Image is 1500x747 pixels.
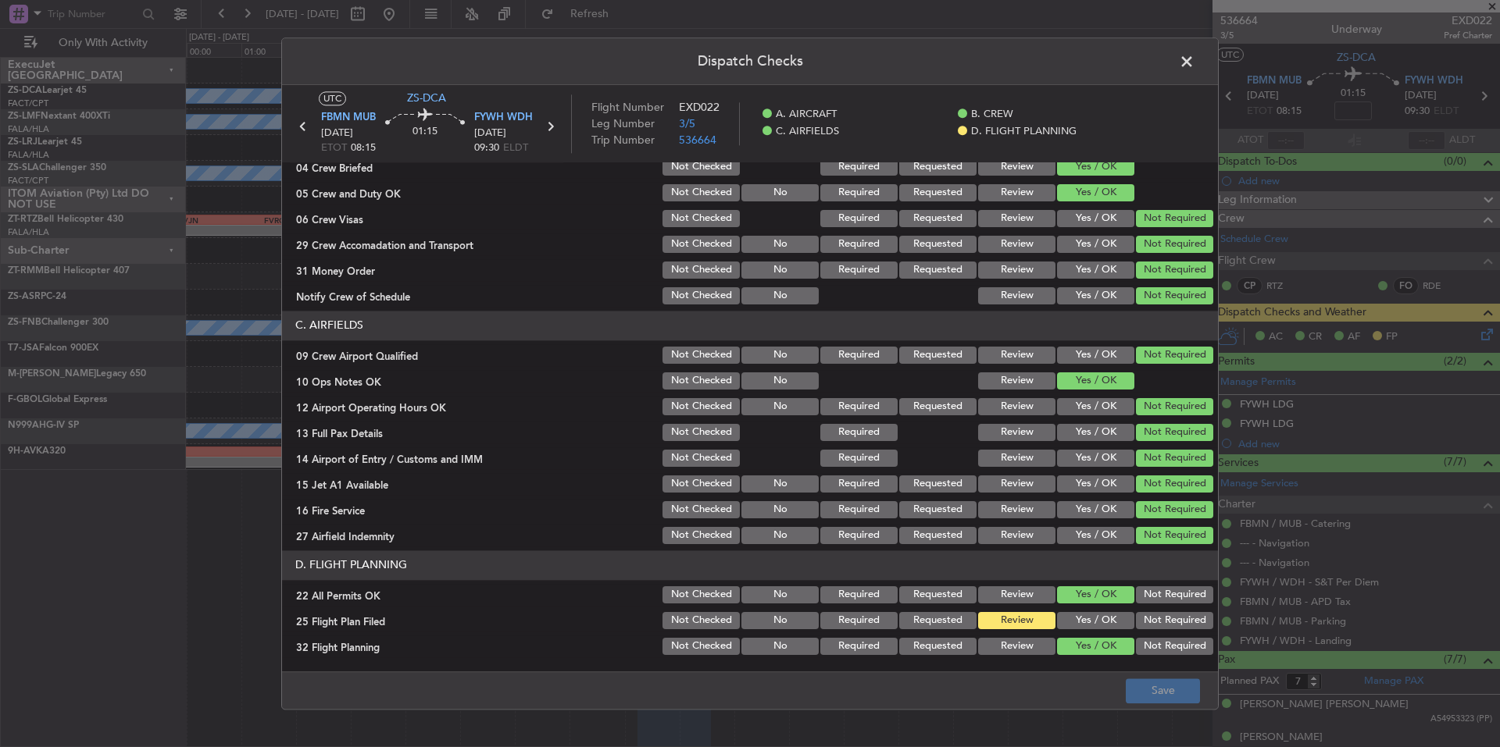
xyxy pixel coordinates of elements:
button: Not Required [1136,398,1213,415]
button: Not Required [1136,586,1213,603]
button: Not Required [1136,210,1213,227]
button: Not Required [1136,424,1213,441]
button: Not Required [1136,501,1213,518]
button: Not Required [1136,612,1213,629]
button: Not Required [1136,450,1213,467]
button: Not Required [1136,261,1213,279]
button: Not Required [1136,475,1213,493]
header: Dispatch Checks [282,38,1218,85]
button: Not Required [1136,347,1213,364]
button: Not Required [1136,638,1213,655]
button: Not Required [1136,527,1213,544]
button: Not Required [1136,287,1213,304]
button: Not Required [1136,236,1213,253]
